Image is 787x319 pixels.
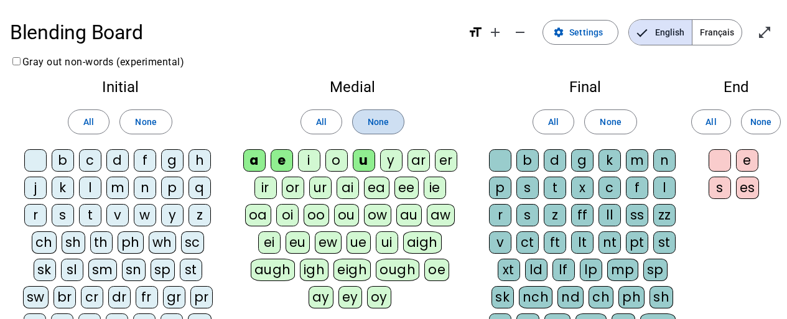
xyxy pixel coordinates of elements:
div: p [161,177,184,199]
div: u [353,149,375,172]
button: None [119,109,172,134]
div: g [161,149,184,172]
div: y [161,204,184,226]
div: i [298,149,320,172]
div: oi [276,204,299,226]
div: r [489,204,511,226]
div: m [106,177,129,199]
div: aw [427,204,455,226]
div: l [79,177,101,199]
div: s [516,204,539,226]
div: e [271,149,293,172]
div: lf [552,259,575,281]
div: eigh [333,259,371,281]
span: None [135,114,156,129]
div: ph [118,231,144,254]
div: oo [304,204,329,226]
div: sh [62,231,85,254]
div: ie [424,177,446,199]
div: pt [626,231,648,254]
div: t [79,204,101,226]
div: f [134,149,156,172]
div: nt [598,231,621,254]
div: v [106,204,129,226]
span: None [368,114,389,129]
div: eu [286,231,310,254]
div: ui [376,231,398,254]
span: English [629,20,692,45]
div: sp [643,259,668,281]
button: None [352,109,404,134]
div: w [134,204,156,226]
div: ss [626,204,648,226]
div: k [598,149,621,172]
div: d [544,149,566,172]
div: j [24,177,47,199]
div: b [52,149,74,172]
button: All [691,109,731,134]
div: th [90,231,113,254]
div: a [243,149,266,172]
div: sk [491,286,514,308]
button: Increase font size [483,20,508,45]
div: c [79,149,101,172]
div: sm [88,259,117,281]
div: r [24,204,47,226]
div: lp [580,259,602,281]
div: sl [61,259,83,281]
div: ai [337,177,359,199]
div: ue [347,231,371,254]
div: h [189,149,211,172]
div: pr [190,286,213,308]
div: sw [23,286,49,308]
div: ay [309,286,333,308]
button: None [741,109,781,134]
div: st [180,259,202,281]
div: sh [650,286,673,308]
div: au [396,204,422,226]
span: Settings [569,25,603,40]
span: None [750,114,771,129]
button: Enter full screen [752,20,777,45]
div: gr [163,286,185,308]
div: st [653,231,676,254]
div: f [626,177,648,199]
div: k [52,177,74,199]
div: br [54,286,76,308]
input: Gray out non-words (experimental) [12,57,21,65]
span: All [706,114,716,129]
div: er [435,149,457,172]
div: sc [181,231,204,254]
span: All [83,114,94,129]
div: n [134,177,156,199]
div: s [52,204,74,226]
div: wh [149,231,176,254]
div: ch [589,286,613,308]
div: x [571,177,594,199]
div: ch [32,231,57,254]
button: All [68,109,109,134]
div: e [736,149,758,172]
div: ei [258,231,281,254]
label: Gray out non-words (experimental) [10,56,184,68]
button: None [584,109,636,134]
div: m [626,149,648,172]
div: mp [607,259,638,281]
div: oe [424,259,449,281]
div: oa [245,204,271,226]
mat-icon: add [488,25,503,40]
mat-icon: remove [513,25,528,40]
h2: Medial [240,80,465,95]
div: sn [122,259,146,281]
span: Français [692,20,742,45]
div: n [653,149,676,172]
button: All [300,109,342,134]
div: ll [598,204,621,226]
div: ff [571,204,594,226]
div: ct [516,231,539,254]
div: ee [394,177,419,199]
div: ey [338,286,362,308]
mat-icon: format_size [468,25,483,40]
div: s [709,177,731,199]
button: All [533,109,574,134]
